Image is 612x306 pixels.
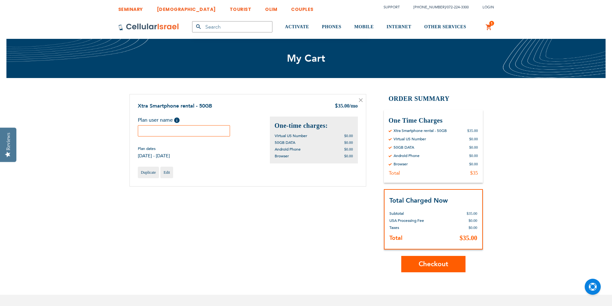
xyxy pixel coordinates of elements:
[285,24,309,29] span: ACTIVATE
[389,234,403,242] strong: Total
[350,103,358,109] span: /mo
[469,218,477,223] span: $0.00
[275,153,289,159] span: Browser
[174,118,180,123] span: Help
[354,24,374,29] span: MOBILE
[389,205,448,217] th: Subtotal
[389,224,448,231] th: Taxes
[285,15,309,39] a: ACTIVATE
[322,15,341,39] a: PHONES
[419,259,448,269] span: Checkout
[394,162,408,167] div: Browser
[424,15,466,39] a: OTHER SERVICES
[470,170,478,176] div: $35
[394,153,420,158] div: Android Phone
[469,145,478,150] div: $0.00
[460,234,477,241] span: $35.00
[389,116,478,125] h3: One Time Charges
[389,170,400,176] div: Total
[386,24,411,29] span: INTERNET
[275,140,295,145] span: 50GB DATA
[386,15,411,39] a: INTERNET
[275,133,307,138] span: Virtual US Number
[265,2,277,13] a: OLIM
[164,170,170,175] span: Edit
[344,134,353,138] span: $0.00
[275,147,301,152] span: Android Phone
[407,3,469,12] li: /
[469,162,478,167] div: $0.00
[344,154,353,158] span: $0.00
[157,2,216,13] a: [DEMOGRAPHIC_DATA]
[424,24,466,29] span: OTHER SERVICES
[118,2,143,13] a: SEMINARY
[335,102,358,110] div: 35.00
[447,5,469,10] a: 072-224-3300
[384,94,483,103] h2: Order Summary
[483,5,494,10] span: Login
[138,102,212,109] a: Xtra Smartphone rental - 50GB
[138,117,173,124] span: Plan user name
[141,170,156,175] span: Duplicate
[287,52,325,65] span: My Cart
[394,136,426,142] div: Virtual US Number
[118,23,179,31] img: Cellular Israel Logo
[467,128,478,133] div: $35.00
[491,21,493,26] span: 1
[413,5,446,10] a: [PHONE_NUMBER]
[335,103,338,110] span: $
[322,24,341,29] span: PHONES
[230,2,252,13] a: TOURIST
[160,167,173,178] a: Edit
[394,128,447,133] div: Xtra Smartphone rental - 50GB
[485,23,492,31] a: 1
[138,167,159,178] a: Duplicate
[138,153,170,159] span: [DATE] - [DATE]
[469,225,477,230] span: $0.00
[275,121,353,130] h2: One-time charges:
[401,256,466,272] button: Checkout
[344,147,353,152] span: $0.00
[389,196,448,205] strong: Total Charged Now
[5,133,11,150] div: Reviews
[467,211,477,216] span: $35.00
[291,2,314,13] a: COUPLES
[394,145,414,150] div: 50GB DATA
[469,136,478,142] div: $0.00
[469,153,478,158] div: $0.00
[389,218,424,223] span: USA Processing Fee
[384,5,400,10] a: Support
[354,15,374,39] a: MOBILE
[192,21,272,32] input: Search
[138,146,170,151] span: Plan dates
[344,140,353,145] span: $0.00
